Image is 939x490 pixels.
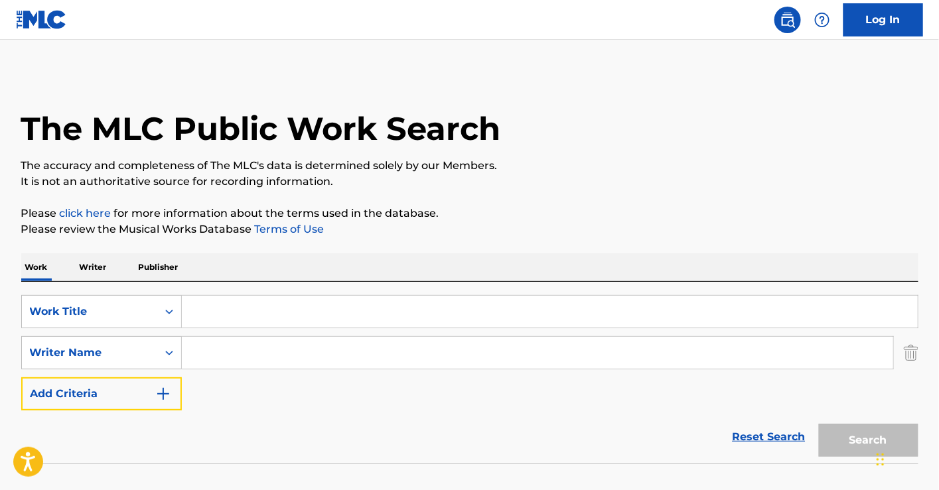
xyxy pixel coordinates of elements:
[16,10,67,29] img: MLC Logo
[904,336,918,369] img: Delete Criterion
[809,7,835,33] div: Help
[814,12,830,28] img: help
[21,377,182,410] button: Add Criteria
[30,345,149,361] div: Writer Name
[21,295,918,463] form: Search Form
[21,206,918,221] p: Please for more information about the terms used in the database.
[76,253,111,281] p: Writer
[21,221,918,237] p: Please review the Musical Works Database
[60,207,111,219] a: click here
[252,223,325,235] a: Terms of Use
[726,422,812,452] a: Reset Search
[843,3,923,36] a: Log In
[30,304,149,320] div: Work Title
[21,253,52,281] p: Work
[21,174,918,190] p: It is not an authoritative source for recording information.
[21,109,501,149] h1: The MLC Public Work Search
[155,386,171,402] img: 9d2ae6d4665cec9f34b9.svg
[780,12,796,28] img: search
[877,440,885,479] div: Drag
[21,158,918,174] p: The accuracy and completeness of The MLC's data is determined solely by our Members.
[873,426,939,490] iframe: Chat Widget
[774,7,801,33] a: Public Search
[135,253,182,281] p: Publisher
